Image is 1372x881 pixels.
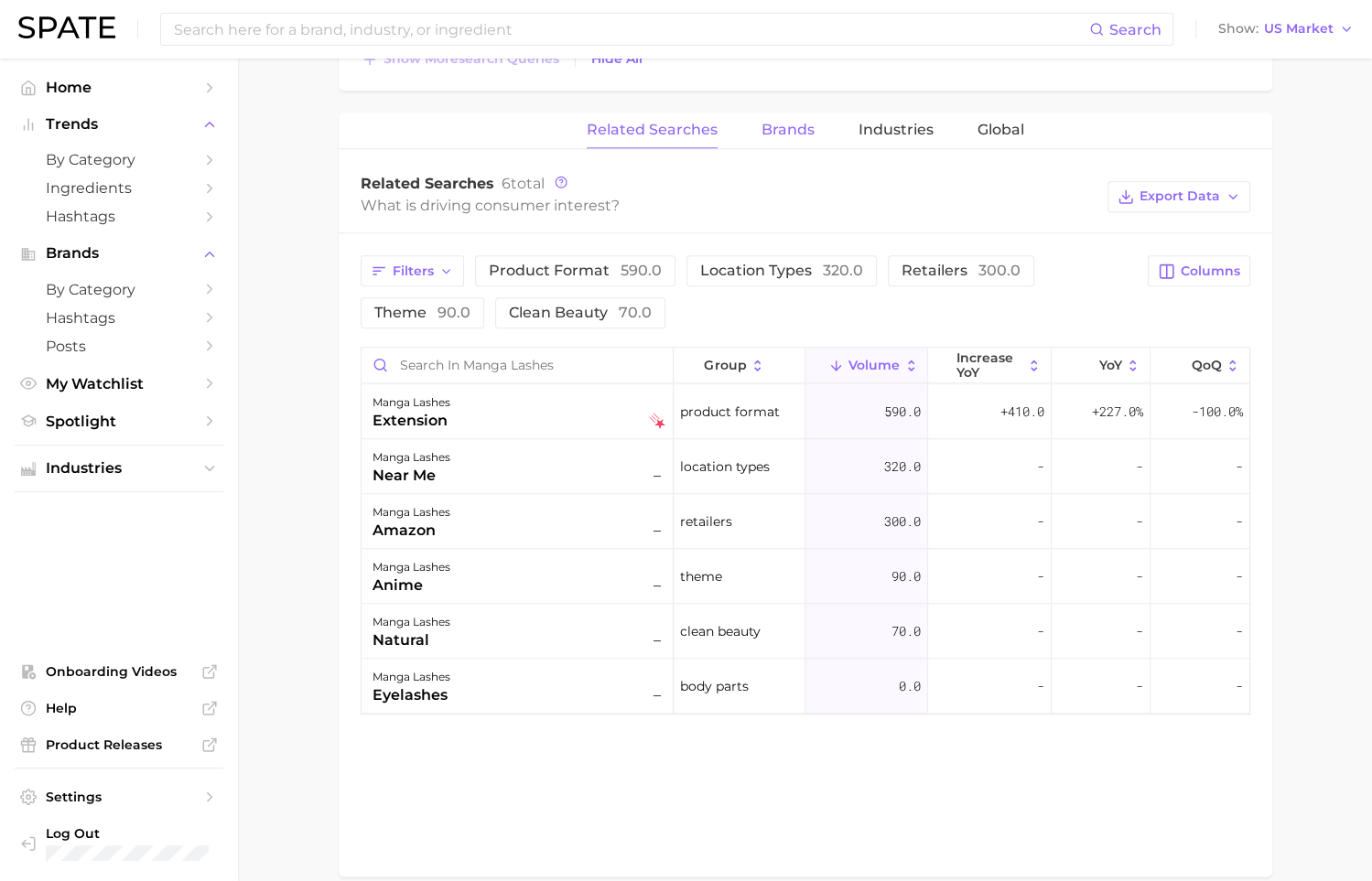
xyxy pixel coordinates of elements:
[502,175,545,192] span: total
[373,392,450,414] div: manga lashes
[1264,24,1334,34] span: US Market
[18,16,115,38] img: SPATE
[649,575,665,596] span: –
[978,122,1024,138] span: Global
[902,262,1021,279] span: retailers
[1236,510,1243,532] span: -
[1214,17,1358,41] button: ShowUS Market
[884,401,921,423] span: 590.0
[649,629,665,651] span: –
[1107,181,1250,212] button: Export Data
[680,620,761,642] span: clean beauty
[680,565,722,587] span: theme
[46,179,192,197] span: Ingredients
[1037,620,1044,642] span: -
[649,520,665,542] span: –
[362,439,1249,494] button: manga lashesnear me–location types320.0---
[489,262,662,279] span: product format
[15,240,223,267] button: Brands
[680,401,780,423] span: product format
[46,375,192,392] span: My Watchlist
[362,549,1249,604] button: manga lashesanime–theme90.0---
[373,629,450,651] div: natural
[15,731,223,758] a: Product Releases
[46,116,192,133] span: Trends
[1192,401,1243,423] span: -100.0%
[361,255,464,286] button: Filters
[1092,401,1143,423] span: +227.0%
[1109,21,1161,38] span: Search
[587,122,718,138] span: Related Searches
[956,350,1022,380] span: increase YoY
[1037,456,1044,478] span: -
[373,501,450,523] div: manga lashes
[1052,348,1151,383] button: YoY
[373,465,450,487] div: near me
[15,275,223,304] a: by Category
[362,604,1249,659] button: manga lashesnatural–clean beauty70.0---
[15,407,223,435] a: Spotlight
[619,304,652,321] span: 70.0
[1218,24,1259,34] span: Show
[704,358,746,372] span: group
[362,348,673,382] input: Search in manga lashes
[46,736,192,753] span: Product Releases
[15,174,223,202] a: Ingredients
[1236,620,1243,642] span: -
[46,309,192,327] span: Hashtags
[1151,348,1249,383] button: QoQ
[649,465,665,487] span: –
[1236,565,1243,587] span: -
[362,494,1249,549] button: manga lashesamazon–retailers300.0---
[15,73,223,102] a: Home
[591,51,643,67] span: Hide All
[1037,510,1044,532] span: -
[384,51,559,67] span: Show more search queries
[373,520,450,542] div: amazon
[1136,675,1143,697] span: -
[587,47,647,71] button: Hide All
[1136,456,1143,478] span: -
[884,510,921,532] span: 300.0
[15,820,223,866] a: Log out. Currently logged in with e-mail adam@spate.nyc.
[373,611,450,633] div: manga lashes
[762,122,815,138] span: Brands
[621,262,662,279] span: 590.0
[373,575,450,596] div: anime
[15,694,223,722] a: Help
[859,122,934,138] span: Industries
[649,413,665,429] img: falling star
[361,193,1098,218] div: What is driving consumer interest?
[373,410,450,432] div: extension
[15,304,223,332] a: Hashtags
[1037,675,1044,697] span: -
[700,262,863,279] span: location types
[649,684,665,706] span: –
[46,281,192,298] span: by Category
[502,175,511,192] span: 6
[46,245,192,262] span: Brands
[680,675,749,697] span: body parts
[891,620,921,642] span: 70.0
[46,700,192,716] span: Help
[15,455,223,482] button: Industries
[374,304,470,321] span: theme
[680,456,770,478] span: location types
[373,684,450,706] div: eyelashes
[46,825,209,842] span: Log Out
[46,460,192,477] span: Industries
[899,675,921,697] span: 0.0
[361,175,494,192] span: Related Searches
[373,556,450,578] div: manga lashes
[680,510,732,532] span: retailers
[15,145,223,174] a: by Category
[46,663,192,680] span: Onboarding Videos
[674,348,805,383] button: group
[509,304,652,321] span: clean beauty
[15,658,223,685] a: Onboarding Videos
[891,565,921,587] span: 90.0
[373,446,450,468] div: manga lashes
[1236,675,1243,697] span: -
[805,348,928,383] button: Volume
[848,358,900,372] span: Volume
